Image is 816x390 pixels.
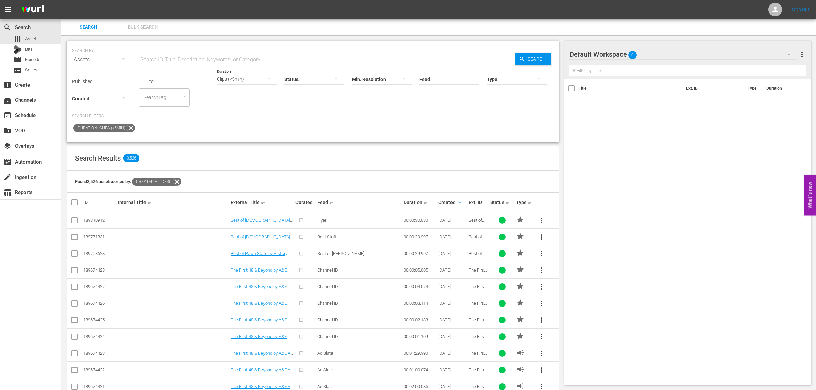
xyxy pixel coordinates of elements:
div: 189674421 [83,384,116,389]
span: Ingestion [3,173,12,181]
div: [DATE] [438,317,466,322]
span: The First 48 & Beyond by A&E Channel ID 1 [469,334,487,365]
span: Reports [3,188,12,197]
span: Ad Slate [317,384,333,389]
span: more_vert [538,299,546,308]
span: Best Stuff [317,234,336,239]
div: External Title [231,198,293,206]
button: more_vert [533,279,550,295]
div: [DATE] [438,251,466,256]
span: Channel ID [317,301,338,306]
span: sort [147,199,153,205]
div: 00:00:01.109 [404,334,436,339]
div: 00:00:03.114 [404,301,436,306]
span: Published: [72,79,94,84]
div: 189674426 [83,301,116,306]
span: PROMO [516,299,524,307]
div: 00:00:02.133 [404,317,436,322]
span: Ad Slate [317,351,333,356]
th: Title [579,79,682,98]
span: more_vert [538,349,546,357]
span: more_vert [538,316,546,324]
div: 189674422 [83,367,116,372]
span: Automation [3,158,12,166]
span: The First 48 & Beyond by A&E Channel ID 3 [469,301,487,331]
div: Assets [72,50,132,69]
div: Internal Title [118,198,228,206]
span: AD [516,349,524,357]
div: 00:00:30.080 [404,218,436,223]
button: more_vert [533,362,550,378]
span: PROMO [516,216,524,224]
span: sort [528,199,534,205]
button: more_vert [533,245,550,262]
a: The First 48 & Beyond by A&E Ad Slate 60 [231,367,293,377]
button: more_vert [533,295,550,312]
a: The First 48 & Beyond by A&E Ad Slate 90 [231,351,293,361]
span: PROMO [516,282,524,290]
span: Episode [25,56,40,63]
a: Best of [DEMOGRAPHIC_DATA] Pickers by History Promo 30 [231,234,293,244]
a: Sign Out [792,7,810,12]
div: 00:00:04.074 [404,284,436,289]
div: [DATE] [438,351,466,356]
div: Default Workspace [569,45,797,64]
span: more_vert [538,366,546,374]
div: 189674428 [83,267,116,273]
span: sort [423,199,429,205]
span: PROMO [516,249,524,257]
a: The First 48 & Beyond by A&E Channel ID 3 [231,301,289,311]
span: Channel ID [317,317,338,322]
a: Best of Pawn Stars by History Promo 30 [231,251,290,261]
span: Bulk Search [120,23,166,31]
span: 3,526 [123,154,139,162]
span: sort [505,199,511,205]
div: Duration [404,198,436,206]
div: [DATE] [438,334,466,339]
span: menu [4,5,12,14]
button: Search [515,53,551,65]
p: Search Filters: [72,113,554,119]
span: Channels [3,96,12,104]
div: 00:02:00.085 [404,384,436,389]
span: Asset [25,36,36,42]
span: more_vert [538,333,546,341]
span: The First 48 & Beyond by A&E Channel ID 2 [469,317,487,348]
span: Best of [DEMOGRAPHIC_DATA] Pickers by History Promo 30 [469,218,488,253]
span: 0 [628,48,637,62]
a: The First 48 & Beyond by A&E Channel ID 5 [231,267,289,278]
div: 00:00:29.997 [404,251,436,256]
div: [DATE] [438,267,466,273]
div: Curated [295,200,315,205]
div: [DATE] [438,218,466,223]
span: Create [3,81,12,89]
span: PROMO [516,315,524,323]
span: sort [261,199,267,205]
span: Search Results [75,154,121,162]
button: more_vert [533,229,550,245]
span: Asset [14,35,22,43]
span: more_vert [538,266,546,274]
span: Channel ID [317,334,338,339]
div: [DATE] [438,367,466,372]
div: 189674427 [83,284,116,289]
button: more_vert [533,262,550,278]
div: Ext. ID [469,200,488,205]
span: Schedule [3,111,12,119]
img: ans4CAIJ8jUAAAAAAAAAAAAAAAAAAAAAAAAgQb4GAAAAAAAAAAAAAAAAAAAAAAAAJMjXAAAAAAAAAAAAAAAAAAAAAAAAgAT5G... [16,2,49,18]
button: more_vert [533,329,550,345]
div: 00:01:29.990 [404,351,436,356]
div: [DATE] [438,384,466,389]
div: Clips (<5min) [217,70,277,89]
div: 189674424 [83,334,116,339]
span: PROMO [516,332,524,340]
span: Overlays [3,142,12,150]
span: more_vert [538,283,546,291]
span: Created At: desc [132,178,173,186]
span: Episode [14,56,22,64]
span: Bits [25,46,33,53]
span: more_vert [798,50,806,58]
div: 00:00:05.005 [404,267,436,273]
span: The First 48 & Beyond by A&E Ad Slate 90 [469,351,488,376]
span: PROMO [516,232,524,240]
